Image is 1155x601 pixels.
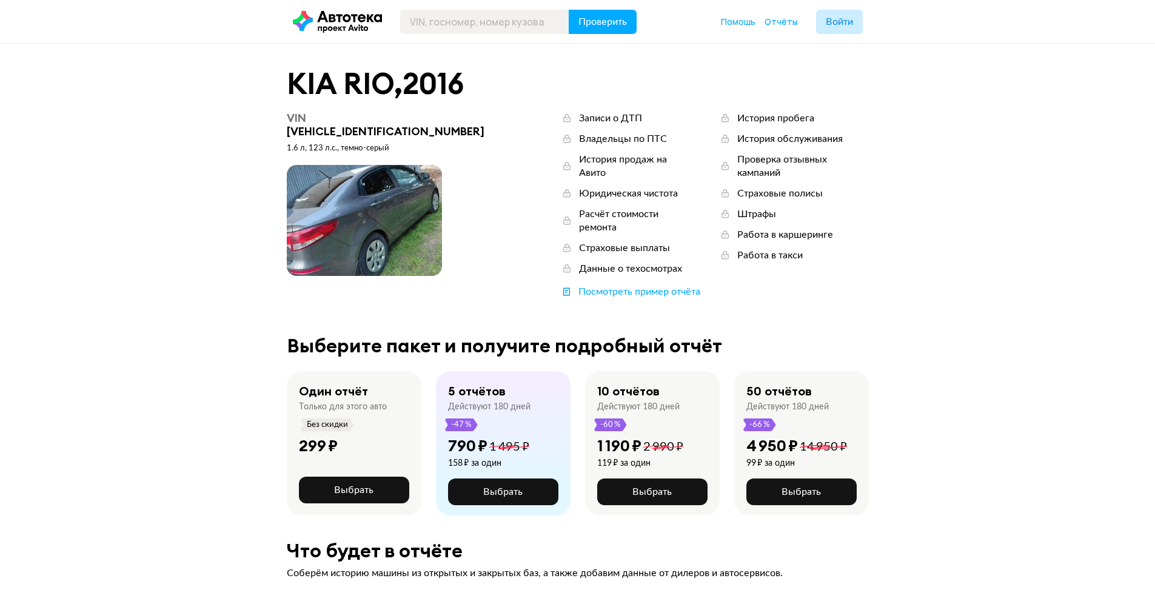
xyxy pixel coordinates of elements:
[746,478,857,505] button: Выбрать
[597,383,660,399] div: 10 отчётов
[448,401,531,412] div: Действуют 180 дней
[597,478,708,505] button: Выбрать
[765,16,798,27] span: Отчёты
[632,487,672,497] span: Выбрать
[578,285,700,298] div: Посмотреть пример отчёта
[287,540,869,562] div: Что будет в отчёте
[826,17,853,27] span: Войти
[737,112,814,125] div: История пробега
[721,16,755,27] span: Помощь
[765,16,798,28] a: Отчёты
[448,478,558,505] button: Выбрать
[600,418,621,431] span: -60 %
[578,17,627,27] span: Проверить
[749,418,771,431] span: -66 %
[299,477,409,503] button: Выбрать
[448,383,506,399] div: 5 отчётов
[287,112,501,138] div: [VEHICLE_IDENTIFICATION_NUMBER]
[561,285,700,298] a: Посмотреть пример отчёта
[579,153,695,180] div: История продаж на Авито
[579,132,667,146] div: Владельцы по ПТС
[569,10,637,34] button: Проверить
[579,187,678,200] div: Юридическая чистота
[579,207,695,234] div: Расчёт стоимости ремонта
[287,566,869,580] div: Соберём историю машины из открытых и закрытых баз, а также добавим данные от дилеров и автосервисов.
[737,187,823,200] div: Страховые полисы
[448,436,487,455] div: 790 ₽
[737,153,868,180] div: Проверка отзывных кампаний
[800,441,847,453] span: 14 950 ₽
[597,436,641,455] div: 1 190 ₽
[334,485,373,495] span: Выбрать
[299,383,368,399] div: Один отчёт
[746,401,829,412] div: Действуют 180 дней
[287,143,501,154] div: 1.6 л, 123 л.c., темно-серый
[579,241,670,255] div: Страховые выплаты
[299,401,387,412] div: Только для этого авто
[721,16,755,28] a: Помощь
[448,458,529,469] div: 158 ₽ за один
[400,10,569,34] input: VIN, госномер, номер кузова
[816,10,863,34] button: Войти
[737,249,803,262] div: Работа в такси
[579,112,642,125] div: Записи о ДТП
[579,262,682,275] div: Данные о техосмотрах
[737,207,776,221] div: Штрафы
[483,487,523,497] span: Выбрать
[746,383,812,399] div: 50 отчётов
[737,228,833,241] div: Работа в каршеринге
[450,418,472,431] span: -47 %
[782,487,821,497] span: Выбрать
[643,441,683,453] span: 2 990 ₽
[597,458,683,469] div: 119 ₽ за один
[737,132,843,146] div: История обслуживания
[489,441,529,453] span: 1 495 ₽
[287,68,869,99] div: KIA RIO , 2016
[597,401,680,412] div: Действуют 180 дней
[287,111,306,125] span: VIN
[299,436,338,455] div: 299 ₽
[746,436,798,455] div: 4 950 ₽
[306,418,349,431] span: Без скидки
[287,335,869,357] div: Выберите пакет и получите подробный отчёт
[746,458,847,469] div: 99 ₽ за один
